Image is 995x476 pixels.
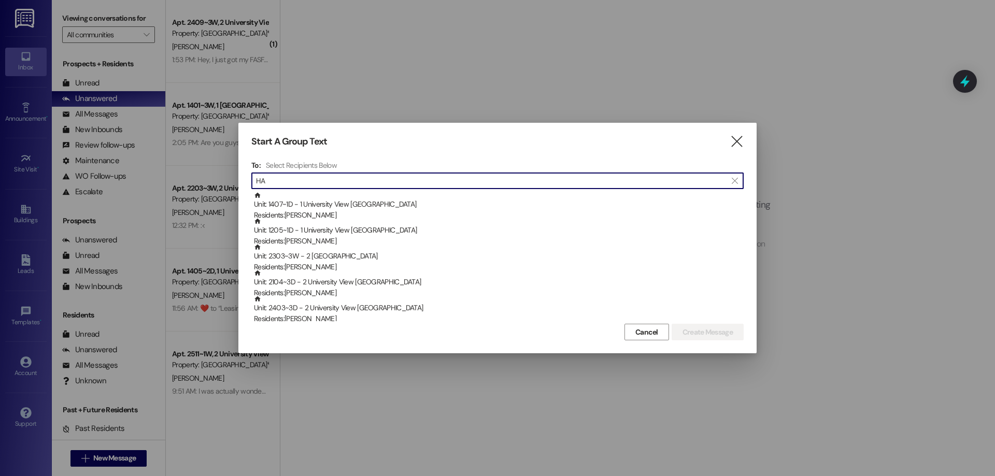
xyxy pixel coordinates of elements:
h4: Select Recipients Below [266,161,337,170]
div: Unit: 1407~1D - 1 University View [GEOGRAPHIC_DATA]Residents:[PERSON_NAME] [251,192,744,218]
div: Unit: 1205~1D - 1 University View [GEOGRAPHIC_DATA]Residents:[PERSON_NAME] [251,218,744,243]
div: Unit: 2403~3D - 2 University View [GEOGRAPHIC_DATA] [254,295,744,325]
div: Unit: 1205~1D - 1 University View [GEOGRAPHIC_DATA] [254,218,744,247]
button: Create Message [672,324,744,340]
h3: To: [251,161,261,170]
span: Create Message [683,327,733,338]
button: Clear text [727,173,743,189]
div: Residents: [PERSON_NAME] [254,210,744,221]
i:  [730,136,744,147]
i:  [732,177,737,185]
div: Unit: 2104~3D - 2 University View [GEOGRAPHIC_DATA]Residents:[PERSON_NAME] [251,269,744,295]
div: Unit: 2104~3D - 2 University View [GEOGRAPHIC_DATA] [254,269,744,299]
div: Residents: [PERSON_NAME] [254,262,744,272]
div: Residents: [PERSON_NAME] [254,287,744,298]
div: Unit: 2303~3W - 2 [GEOGRAPHIC_DATA] [254,243,744,273]
div: Unit: 1407~1D - 1 University View [GEOGRAPHIC_DATA] [254,192,744,221]
div: Residents: [PERSON_NAME] [254,236,744,247]
div: Residents: [PERSON_NAME] [254,313,744,324]
div: Unit: 2303~3W - 2 [GEOGRAPHIC_DATA]Residents:[PERSON_NAME] [251,243,744,269]
div: Unit: 2403~3D - 2 University View [GEOGRAPHIC_DATA]Residents:[PERSON_NAME] [251,295,744,321]
input: Search for any contact or apartment [256,174,727,188]
h3: Start A Group Text [251,136,327,148]
button: Cancel [624,324,669,340]
span: Cancel [635,327,658,338]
